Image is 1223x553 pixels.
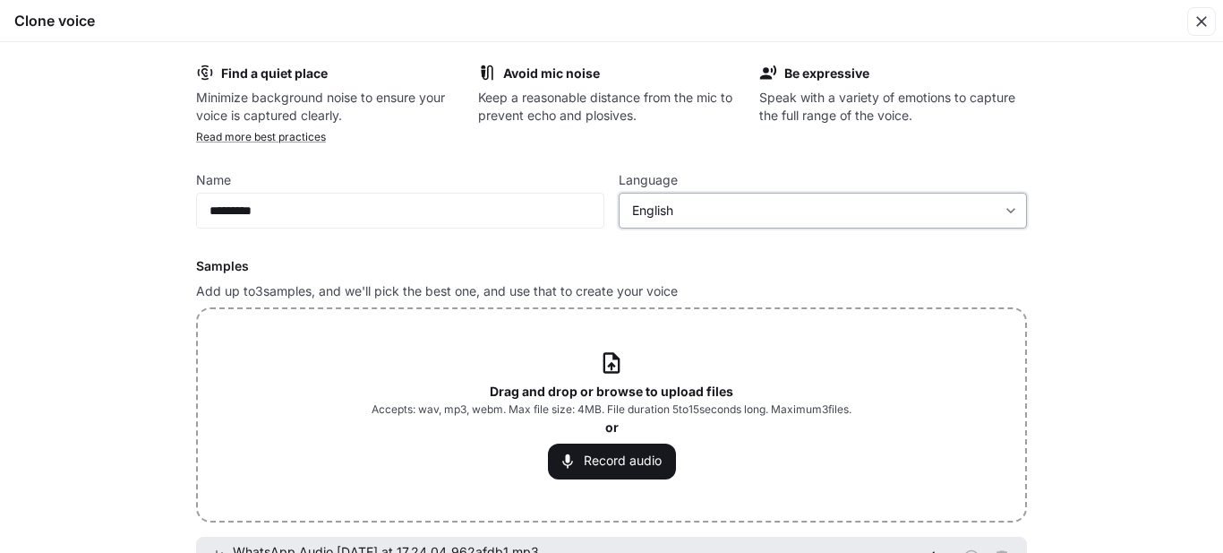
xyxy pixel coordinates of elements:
p: Keep a reasonable distance from the mic to prevent echo and plosives. [478,89,746,125]
p: Name [196,174,231,186]
a: Read more best practices [196,130,326,143]
b: Avoid mic noise [503,65,600,81]
p: Language [619,174,678,186]
b: Be expressive [784,65,869,81]
h5: Clone voice [14,11,95,30]
h6: Samples [196,257,1027,275]
span: Accepts: wav, mp3, webm. Max file size: 4MB. File duration 5 to 15 seconds long. Maximum 3 files. [372,401,851,419]
p: Minimize background noise to ensure your voice is captured clearly. [196,89,464,125]
div: English [620,202,1026,220]
b: or [605,419,619,435]
p: Speak with a variety of emotions to capture the full range of the voice. [759,89,1027,125]
b: Find a quiet place [221,65,328,81]
div: English [632,202,997,220]
button: Record audio [548,444,676,480]
p: Add up to 3 samples, and we'll pick the best one, and use that to create your voice [196,282,1027,300]
b: Drag and drop or browse to upload files [490,384,733,399]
